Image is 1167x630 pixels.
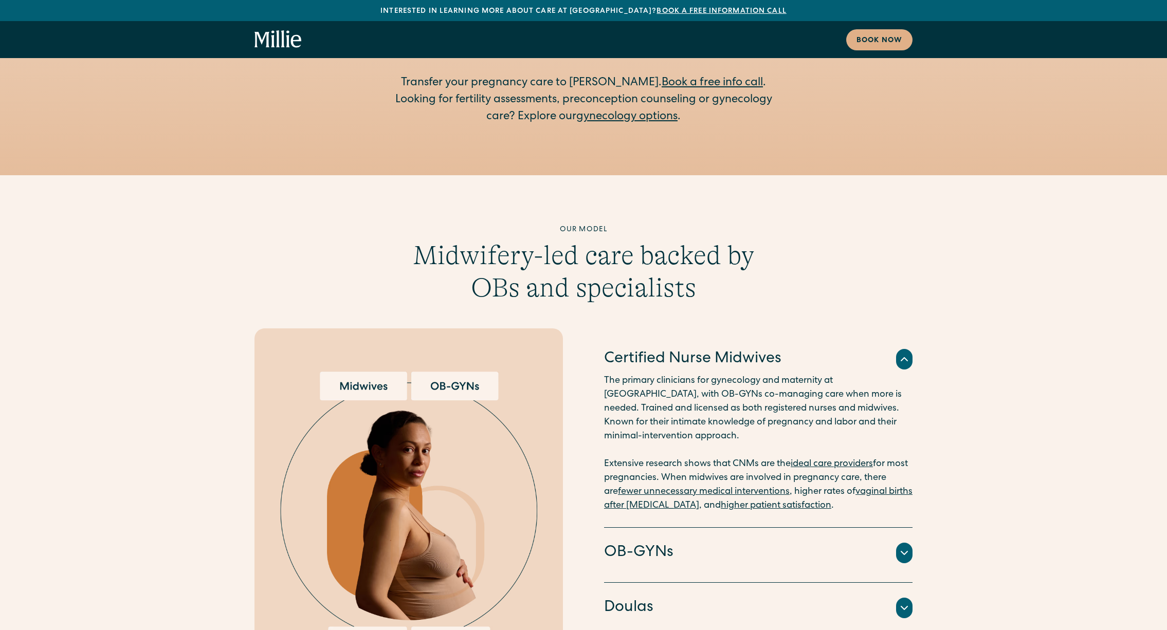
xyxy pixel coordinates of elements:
h4: Doulas [604,597,653,619]
h3: Midwifery-led care backed by OBs and specialists [386,239,781,304]
a: fewer unnecessary medical interventions [618,487,790,496]
a: gynecology options [576,112,678,123]
a: home [254,30,302,49]
div: Book now [856,35,902,46]
div: Transfer your pregnancy care to [PERSON_NAME]. . [386,75,781,92]
a: Book a free information call [657,8,786,15]
h4: Certified Nurse Midwives [604,348,781,370]
a: Book now [846,29,913,50]
a: higher patient satisfaction [721,501,831,510]
p: The primary clinicians for gynecology and maternity at [GEOGRAPHIC_DATA], with OB-GYNs co-managin... [604,374,913,513]
h4: OB-GYNs [604,542,673,564]
div: Looking for fertility assessments, preconception counseling or gynecology care? Explore our . [386,92,781,126]
a: Book a free info call [662,78,763,89]
div: Our model [386,225,781,235]
a: ideal care providers [791,459,873,469]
